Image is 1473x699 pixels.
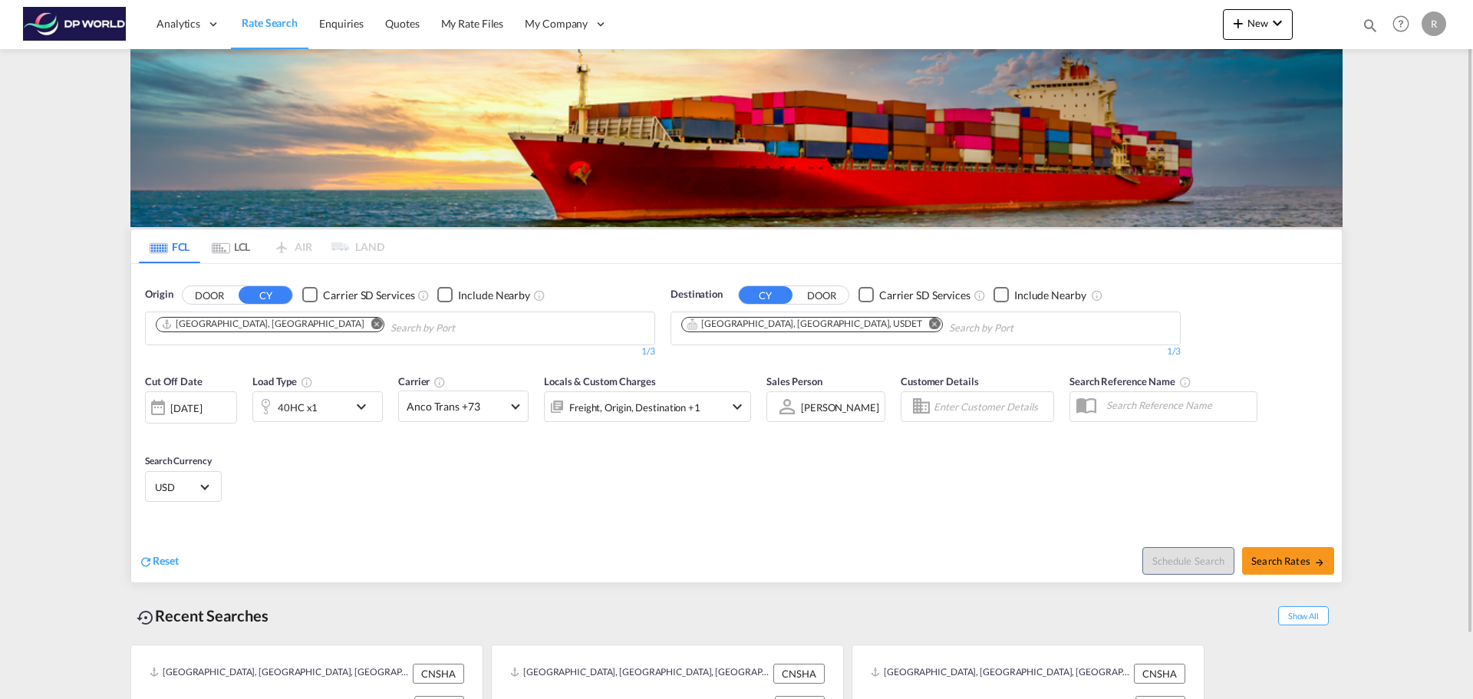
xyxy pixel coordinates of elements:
div: OriginDOOR CY Checkbox No InkUnchecked: Search for CY (Container Yard) services for all selected ... [131,264,1342,582]
div: 40HC x1icon-chevron-down [252,391,383,422]
div: Help [1388,11,1422,38]
span: Destination [671,287,723,302]
span: Origin [145,287,173,302]
div: CNSHA, Shanghai, China, Greater China & Far East Asia, Asia Pacific [150,664,409,684]
md-icon: icon-information-outline [301,376,313,388]
span: Help [1388,11,1414,37]
span: Rate Search [242,16,298,29]
div: Freight Origin Destination Factory Stuffingicon-chevron-down [544,391,751,422]
md-icon: icon-refresh [139,555,153,569]
md-checkbox: Checkbox No Ink [994,287,1086,303]
button: DOOR [183,286,236,304]
md-checkbox: Checkbox No Ink [858,287,970,303]
button: CY [739,286,793,304]
md-icon: Unchecked: Search for CY (Container Yard) services for all selected carriers.Checked : Search for... [974,289,986,302]
div: CNSHA, Shanghai, China, Greater China & Far East Asia, Asia Pacific [871,664,1130,684]
md-icon: Your search will be saved by the below given name [1179,376,1191,388]
md-select: Sales Person: Ruth Vega [799,396,881,418]
md-icon: icon-backup-restore [137,608,155,627]
div: [DATE] [170,401,202,415]
input: Chips input. [390,316,536,341]
span: Analytics [157,16,200,31]
div: [PERSON_NAME] [801,401,879,414]
md-datepicker: Select [145,422,157,443]
md-select: Select Currency: $ USDUnited States Dollar [153,476,213,498]
md-icon: Unchecked: Ignores neighbouring ports when fetching rates.Checked : Includes neighbouring ports w... [533,289,545,302]
button: icon-plus 400-fgNewicon-chevron-down [1223,9,1293,40]
div: Include Nearby [458,288,530,303]
div: Detroit, MI, USDET [687,318,922,331]
div: [DATE] [145,391,237,424]
md-icon: icon-chevron-down [728,397,746,416]
span: Search Currency [145,455,212,467]
div: icon-refreshReset [139,553,179,570]
span: Reset [153,554,179,567]
md-chips-wrap: Chips container. Use arrow keys to select chips. [153,312,542,341]
md-checkbox: Checkbox No Ink [302,287,414,303]
span: Search Reference Name [1069,375,1191,387]
img: c08ca190194411f088ed0f3ba295208c.png [23,7,127,41]
button: Search Ratesicon-arrow-right [1242,547,1334,575]
md-icon: icon-magnify [1362,17,1379,34]
button: CY [239,286,292,304]
md-icon: Unchecked: Search for CY (Container Yard) services for all selected carriers.Checked : Search for... [417,289,430,302]
md-icon: icon-chevron-down [352,397,378,416]
button: Remove [919,318,942,333]
md-icon: Unchecked: Ignores neighbouring ports when fetching rates.Checked : Includes neighbouring ports w... [1091,289,1103,302]
span: My Rate Files [441,17,504,30]
md-tab-item: LCL [200,229,262,263]
button: Remove [361,318,384,333]
md-icon: icon-chevron-down [1268,14,1287,32]
span: Load Type [252,375,313,387]
span: Search Rates [1251,555,1325,567]
span: My Company [525,16,588,31]
span: Locals & Custom Charges [544,375,656,387]
md-tab-item: FCL [139,229,200,263]
div: Shanghai, CNSHA [161,318,364,331]
span: Anco Trans +73 [407,399,506,414]
div: Carrier SD Services [323,288,414,303]
md-icon: The selected Trucker/Carrierwill be displayed in the rate results If the rates are from another f... [433,376,446,388]
div: Recent Searches [130,598,275,633]
span: Sales Person [766,375,822,387]
span: New [1229,17,1287,29]
div: 1/3 [671,345,1181,358]
span: Show All [1278,606,1329,625]
div: 1/3 [145,345,655,358]
input: Search Reference Name [1099,394,1257,417]
input: Enter Customer Details [934,395,1049,418]
span: Customer Details [901,375,978,387]
input: Chips input. [949,316,1095,341]
div: CNSHA [413,664,464,684]
md-pagination-wrapper: Use the left and right arrow keys to navigate between tabs [139,229,384,263]
md-chips-wrap: Chips container. Use arrow keys to select chips. [679,312,1101,341]
span: Enquiries [319,17,364,30]
div: R [1422,12,1446,36]
img: LCL+%26+FCL+BACKGROUND.png [130,49,1343,227]
span: Quotes [385,17,419,30]
div: CNSHA [773,664,825,684]
div: Freight Origin Destination Factory Stuffing [569,397,700,418]
md-icon: icon-arrow-right [1314,557,1325,568]
span: USD [155,480,198,494]
div: icon-magnify [1362,17,1379,40]
md-icon: icon-plus 400-fg [1229,14,1247,32]
div: Carrier SD Services [879,288,970,303]
div: CNSHA [1134,664,1185,684]
div: Press delete to remove this chip. [687,318,925,331]
div: Press delete to remove this chip. [161,318,367,331]
span: Cut Off Date [145,375,203,387]
span: Carrier [398,375,446,387]
button: Note: By default Schedule search will only considerorigin ports, destination ports and cut off da... [1142,547,1234,575]
md-checkbox: Checkbox No Ink [437,287,530,303]
div: Include Nearby [1014,288,1086,303]
div: 40HC x1 [278,397,318,418]
div: CNSHA, Shanghai, China, Greater China & Far East Asia, Asia Pacific [510,664,769,684]
button: DOOR [795,286,849,304]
